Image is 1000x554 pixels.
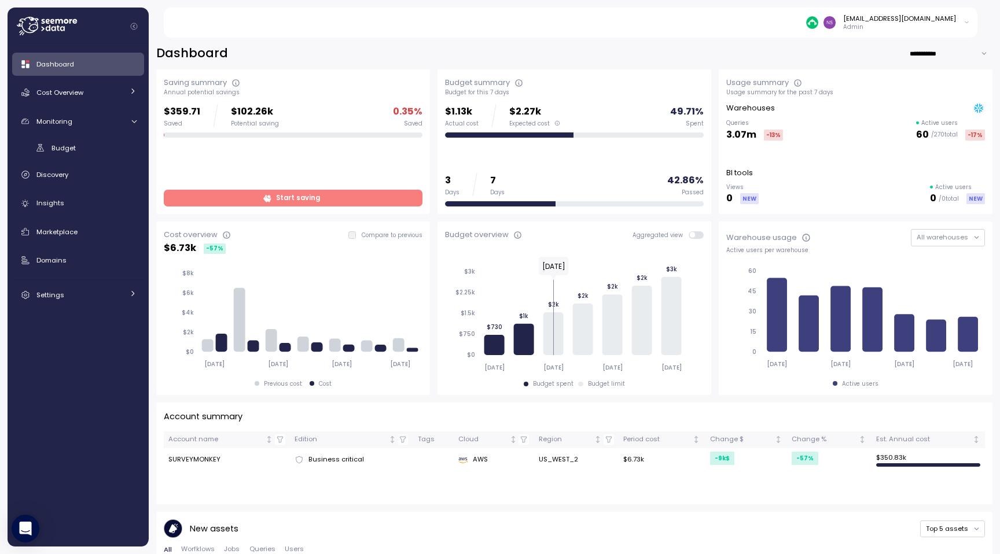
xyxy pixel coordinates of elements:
[264,380,302,388] div: Previous cost
[539,434,592,445] div: Region
[533,380,573,388] div: Budget spent
[269,360,289,368] tspan: [DATE]
[393,104,422,120] p: 0.35 %
[965,130,985,141] div: -17 %
[692,435,700,444] div: Not sorted
[164,77,227,88] div: Saving summary
[895,360,915,368] tspan: [DATE]
[464,268,475,275] tspan: $3k
[276,190,320,206] span: Start saving
[726,102,775,114] p: Warehouses
[36,198,64,208] span: Insights
[12,138,144,157] a: Budget
[920,520,985,537] button: Top 5 assets
[404,120,422,128] div: Saved
[204,243,226,254] div: -57 %
[966,193,985,204] div: NEW
[445,104,479,120] p: $1.13k
[265,435,273,444] div: Not sorted
[543,364,564,371] tspan: [DATE]
[972,435,980,444] div: Not sorted
[36,227,78,237] span: Marketplace
[391,360,411,368] tspan: [DATE]
[726,183,759,191] p: Views
[619,448,705,471] td: $6.73k
[749,308,756,315] tspan: 30
[917,232,968,242] span: All warehouses
[935,183,972,191] p: Active users
[183,328,194,336] tspan: $2k
[164,546,172,553] span: All
[332,360,352,368] tspan: [DATE]
[445,77,510,88] div: Budget summary
[36,290,64,300] span: Settings
[36,88,83,97] span: Cost Overview
[726,232,797,243] div: Warehouse usage
[52,143,76,153] span: Budget
[921,119,958,127] p: Active users
[710,434,773,445] div: Change $
[534,431,618,448] th: RegionNot sorted
[249,546,275,552] span: Queries
[594,435,602,444] div: Not sorted
[636,274,647,282] tspan: $2k
[164,431,290,448] th: Account nameNot sorted
[588,380,625,388] div: Budget limit
[931,131,958,139] p: / 270 total
[12,81,144,104] a: Cost Overview
[726,88,985,97] div: Usage summary for the past 7 days
[182,289,194,297] tspan: $6k
[792,434,856,445] div: Change %
[748,267,756,275] tspan: 60
[606,283,617,290] tspan: $2k
[843,23,956,31] p: Admin
[455,289,475,296] tspan: $2.25k
[726,127,756,143] p: 3.07m
[164,88,422,97] div: Annual potential savings
[623,434,691,445] div: Period cost
[831,360,851,368] tspan: [DATE]
[290,431,413,448] th: EditionNot sorted
[619,431,705,448] th: Period costNot sorted
[164,410,242,423] p: Account summary
[509,435,517,444] div: Not sorted
[490,189,505,197] div: Days
[486,323,502,331] tspan: $730
[231,104,279,120] p: $102.26k
[534,448,618,471] td: US_WEST_2
[461,309,475,317] tspan: $1.5k
[842,380,878,388] div: Active users
[666,265,677,273] tspan: $3k
[164,104,200,120] p: $359.71
[876,434,970,445] div: Est. Annual cost
[36,256,67,265] span: Domains
[164,241,196,256] p: $ 6.73k
[204,360,225,368] tspan: [DATE]
[445,88,704,97] div: Budget for this 7 days
[916,127,929,143] p: 60
[823,16,836,28] img: d8f3371d50c36e321b0eb15bc94ec64c
[633,231,689,239] span: Aggregated view
[767,360,787,368] tspan: [DATE]
[224,546,240,552] span: Jobs
[445,189,459,197] div: Days
[164,229,218,241] div: Cost overview
[705,431,787,448] th: Change $Not sorted
[748,287,756,295] tspan: 45
[509,120,550,128] span: Expected cost
[445,120,479,128] div: Actual cost
[459,330,475,338] tspan: $750
[12,110,144,133] a: Monitoring
[519,312,528,320] tspan: $1k
[490,173,505,189] p: 7
[686,120,704,128] div: Spent
[36,60,74,69] span: Dashboard
[764,130,783,141] div: -13 %
[484,364,505,371] tspan: [DATE]
[509,104,561,120] p: $2.27k
[127,22,141,31] button: Collapse navigation
[12,220,144,243] a: Marketplace
[156,45,228,62] h2: Dashboard
[295,434,387,445] div: Edition
[726,119,783,127] p: Queries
